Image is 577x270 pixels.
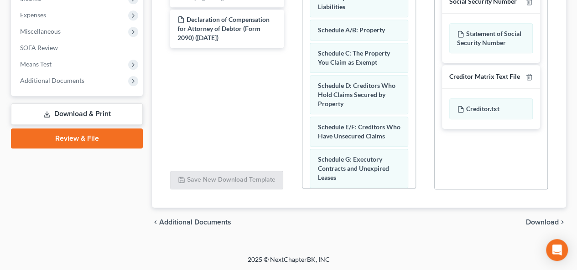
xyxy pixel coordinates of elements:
[13,40,143,56] a: SOFA Review
[526,219,559,226] span: Download
[20,76,84,84] span: Additional Documents
[546,239,568,261] div: Open Intercom Messenger
[170,171,283,190] button: Save New Download Template
[20,27,61,35] span: Miscellaneous
[20,60,52,68] span: Means Test
[177,15,270,41] span: Declaration of Compensation for Attorney of Debtor (Form 2090) ([DATE])
[20,11,46,19] span: Expenses
[317,123,400,140] span: Schedule E/F: Creditors Who Have Unsecured Claims
[11,103,143,125] a: Download & Print
[11,128,143,148] a: Review & File
[317,82,395,107] span: Schedule D: Creditors Who Hold Claims Secured by Property
[20,44,58,51] span: SOFA Review
[317,155,389,181] span: Schedule G: Executory Contracts and Unexpired Leases
[317,26,385,34] span: Schedule A/B: Property
[152,219,231,226] a: chevron_left Additional Documents
[159,219,231,226] span: Additional Documents
[559,219,566,226] i: chevron_right
[526,219,566,226] button: Download chevron_right
[449,23,533,53] div: Statement of Social Security Number
[449,98,533,119] div: Creditor.txt
[152,219,159,226] i: chevron_left
[317,49,390,66] span: Schedule C: The Property You Claim as Exempt
[449,72,520,81] div: Creditor Matrix Text File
